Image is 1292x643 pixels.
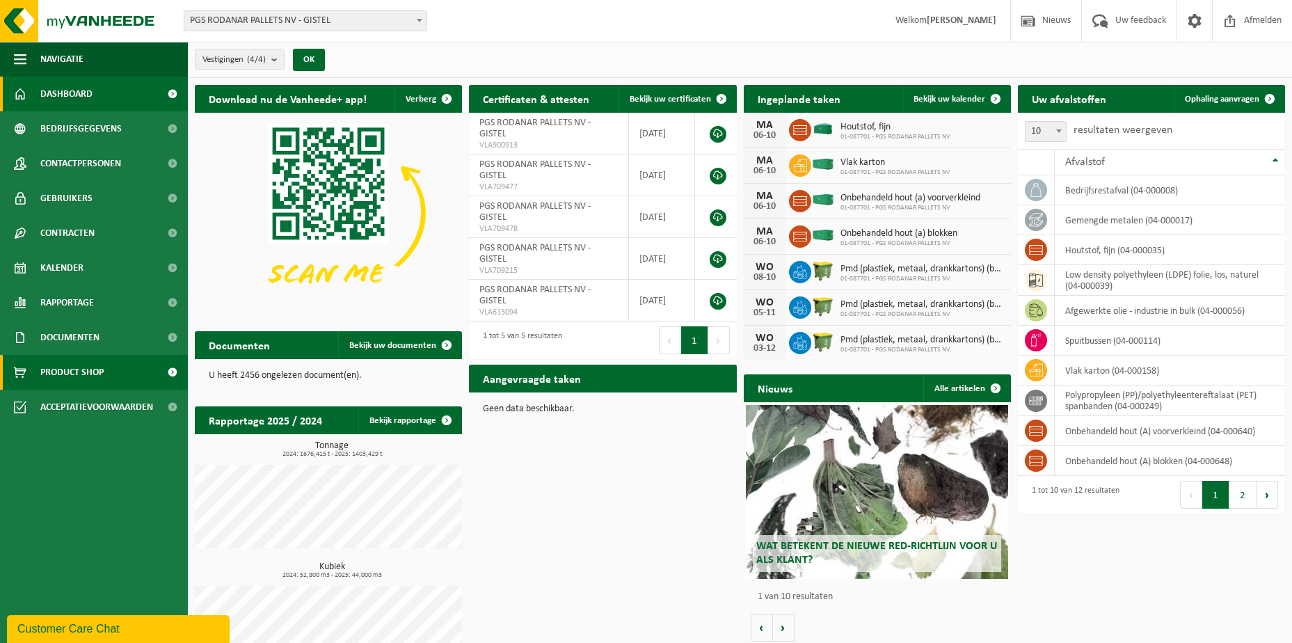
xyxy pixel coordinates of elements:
button: Previous [659,326,681,354]
img: WB-1100-HPE-GN-50 [811,330,835,354]
div: MA [751,120,779,131]
a: Bekijk uw documenten [338,331,461,359]
span: Product Shop [40,355,104,390]
span: Dashboard [40,77,93,111]
span: Verberg [406,95,436,104]
span: VLA709477 [479,182,618,193]
div: 1 tot 5 van 5 resultaten [476,325,562,356]
button: Next [708,326,730,354]
h2: Certificaten & attesten [469,85,603,112]
div: 03-12 [751,344,779,354]
span: Pmd (plastiek, metaal, drankkartons) (bedrijven) [840,335,1004,346]
span: Onbehandeld hout (a) blokken [840,228,957,239]
iframe: chat widget [7,612,232,643]
span: Houtstof, fijn [840,122,950,133]
span: VLA613094 [479,307,618,318]
span: 01-087701 - PGS RODANAR PALLETS NV [840,239,957,248]
span: Bekijk uw kalender [914,95,985,104]
p: 1 van 10 resultaten [758,592,1004,602]
p: U heeft 2456 ongelezen document(en). [209,371,448,381]
div: MA [751,191,779,202]
div: 05-11 [751,308,779,318]
div: 06-10 [751,237,779,247]
img: HK-XC-40-GN-00 [811,158,835,170]
img: HK-XC-40-GN-00 [811,193,835,206]
h2: Uw afvalstoffen [1018,85,1120,112]
span: Rapportage [40,285,94,320]
span: PGS RODANAR PALLETS NV - GISTEL [479,201,591,223]
a: Wat betekent de nieuwe RED-richtlijn voor u als klant? [746,405,1008,579]
div: 08-10 [751,273,779,283]
h2: Ingeplande taken [744,85,854,112]
span: Afvalstof [1065,157,1105,168]
button: Volgende [773,614,795,642]
span: Contactpersonen [40,146,121,181]
span: 2024: 1676,415 t - 2025: 1403,429 t [202,451,462,458]
span: Bedrijfsgegevens [40,111,122,146]
div: 06-10 [751,166,779,176]
span: Navigatie [40,42,83,77]
span: 10 [1026,122,1066,141]
img: WB-1100-HPE-GN-50 [811,294,835,318]
td: afgewerkte olie - industrie in bulk (04-000056) [1055,296,1285,326]
td: low density polyethyleen (LDPE) folie, los, naturel (04-000039) [1055,265,1285,296]
button: 1 [681,326,708,354]
td: spuitbussen (04-000114) [1055,326,1285,356]
span: VLA900913 [479,140,618,151]
button: Verberg [394,85,461,113]
td: onbehandeld hout (A) voorverkleind (04-000640) [1055,416,1285,446]
img: Download de VHEPlus App [195,113,462,313]
a: Bekijk rapportage [358,406,461,434]
span: Onbehandeld hout (a) voorverkleind [840,193,980,204]
span: 01-087701 - PGS RODANAR PALLETS NV [840,133,950,141]
span: Kalender [40,251,83,285]
td: [DATE] [629,280,696,321]
span: 01-087701 - PGS RODANAR PALLETS NV [840,275,1004,283]
strong: [PERSON_NAME] [927,15,996,26]
span: PGS RODANAR PALLETS NV - GISTEL [184,11,426,31]
span: Wat betekent de nieuwe RED-richtlijn voor u als klant? [756,541,997,565]
button: Vorige [751,614,773,642]
button: Vestigingen(4/4) [195,49,285,70]
span: Documenten [40,320,99,355]
span: 01-087701 - PGS RODANAR PALLETS NV [840,346,1004,354]
a: Ophaling aanvragen [1174,85,1284,113]
span: VLA709478 [479,223,618,235]
span: 01-087701 - PGS RODANAR PALLETS NV [840,168,950,177]
button: 2 [1229,481,1257,509]
p: Geen data beschikbaar. [483,404,722,414]
label: resultaten weergeven [1074,125,1172,136]
span: 10 [1025,121,1067,142]
td: [DATE] [629,154,696,196]
span: PGS RODANAR PALLETS NV - GISTEL [479,118,591,139]
a: Alle artikelen [923,374,1010,402]
h2: Aangevraagde taken [469,365,595,392]
span: Bekijk uw documenten [349,341,436,350]
span: PGS RODANAR PALLETS NV - GISTEL [479,285,591,306]
div: WO [751,297,779,308]
td: [DATE] [629,113,696,154]
span: PGS RODANAR PALLETS NV - GISTEL [479,159,591,181]
h2: Rapportage 2025 / 2024 [195,406,336,434]
span: Bekijk uw certificaten [630,95,711,104]
span: VLA709215 [479,265,618,276]
span: Gebruikers [40,181,93,216]
button: OK [293,49,325,71]
span: PGS RODANAR PALLETS NV - GISTEL [184,10,427,31]
span: 2024: 52,800 m3 - 2025: 44,000 m3 [202,572,462,579]
h2: Nieuws [744,374,806,402]
h3: Tonnage [202,441,462,458]
a: Bekijk uw certificaten [619,85,735,113]
td: gemengde metalen (04-000017) [1055,205,1285,235]
span: Acceptatievoorwaarden [40,390,153,424]
count: (4/4) [247,55,266,64]
span: Pmd (plastiek, metaal, drankkartons) (bedrijven) [840,299,1004,310]
td: [DATE] [629,196,696,238]
h3: Kubiek [202,562,462,579]
button: 1 [1202,481,1229,509]
img: HK-XT-40-GN-00 [811,122,835,135]
img: WB-1100-HPE-GN-50 [811,259,835,283]
img: HK-XC-40-GN-00 [811,229,835,241]
button: Next [1257,481,1278,509]
h2: Download nu de Vanheede+ app! [195,85,381,112]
